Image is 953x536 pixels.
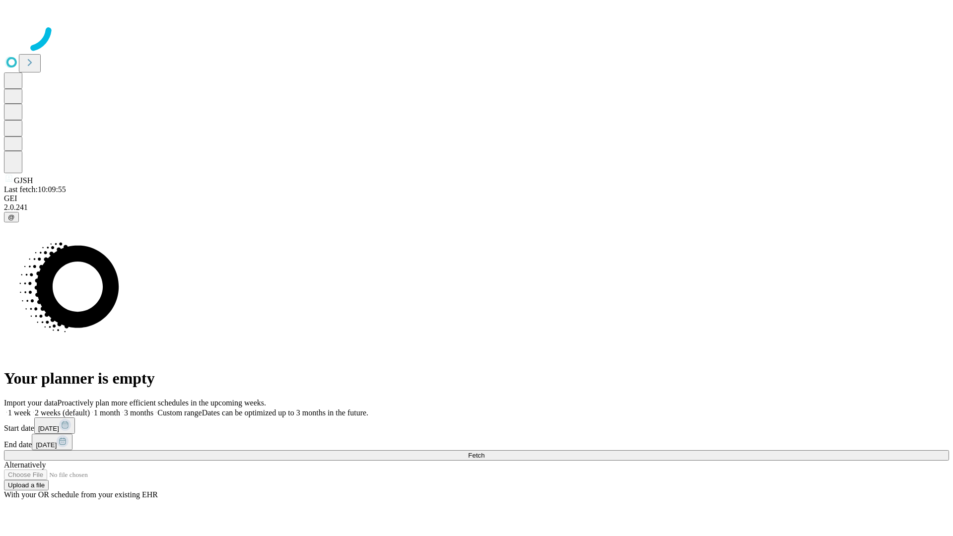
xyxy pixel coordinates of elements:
[4,461,46,469] span: Alternatively
[32,434,72,450] button: [DATE]
[8,408,31,417] span: 1 week
[4,450,949,461] button: Fetch
[202,408,368,417] span: Dates can be optimized up to 3 months in the future.
[4,417,949,434] div: Start date
[38,425,59,432] span: [DATE]
[4,194,949,203] div: GEI
[94,408,120,417] span: 1 month
[4,434,949,450] div: End date
[4,399,58,407] span: Import your data
[4,369,949,388] h1: Your planner is empty
[34,417,75,434] button: [DATE]
[4,490,158,499] span: With your OR schedule from your existing EHR
[4,203,949,212] div: 2.0.241
[4,480,49,490] button: Upload a file
[4,185,66,194] span: Last fetch: 10:09:55
[36,441,57,449] span: [DATE]
[58,399,266,407] span: Proactively plan more efficient schedules in the upcoming weeks.
[4,212,19,222] button: @
[124,408,153,417] span: 3 months
[468,452,484,459] span: Fetch
[35,408,90,417] span: 2 weeks (default)
[14,176,33,185] span: GJSH
[8,213,15,221] span: @
[157,408,202,417] span: Custom range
